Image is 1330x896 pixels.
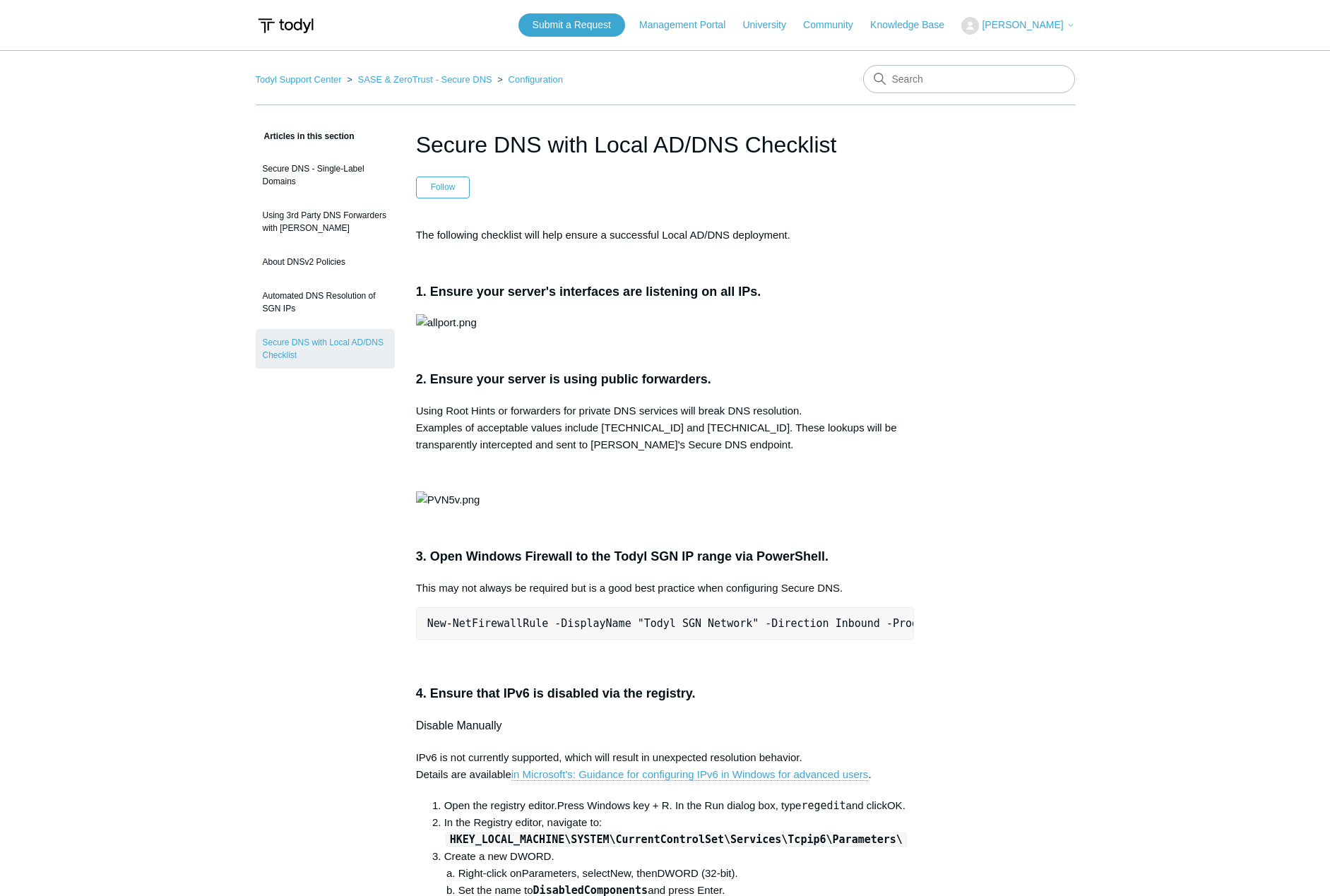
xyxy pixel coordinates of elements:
[803,18,867,32] a: Community
[511,768,869,781] a: in Microsoft's: Guidance for configuring IPv6 in Windows for advanced users
[256,74,345,85] li: Todyl Support Center
[256,249,395,275] a: About DNSv2 Policies
[357,74,492,85] a: SASE & ZeroTrust - Secure DNS
[256,131,355,141] span: Articles in this section
[444,816,908,845] span: In the Registry editor, navigate to:
[961,17,1074,35] button: [PERSON_NAME]
[639,18,740,32] a: Management Portal
[982,19,1063,30] span: [PERSON_NAME]
[256,155,395,195] a: Secure DNS - Single-Label Domains
[416,683,915,704] h3: 4. Ensure that IPv6 is disabled via the registry.
[742,18,800,32] a: University
[256,74,342,85] a: Todyl Support Center
[416,128,915,162] h1: Secure DNS with Local AD/DNS Checklist
[887,799,903,811] span: OK
[458,867,738,879] span: Right-click on , select , then .
[416,369,915,390] h3: 2. Ensure your server is using public forwarders.
[416,314,477,331] img: allport.png
[416,717,915,735] h4: Disable Manually
[863,65,1075,93] input: Search
[610,867,631,879] span: New
[870,18,958,32] a: Knowledge Base
[444,797,915,814] li: Press Windows key + R. In the Run dialog box, type and click .
[458,884,725,896] span: Set the name to and press Enter.
[256,202,395,241] a: Using 3rd Party DNS Forwarders with [PERSON_NAME]
[256,329,395,369] a: Secure DNS with Local AD/DNS Checklist
[444,799,557,811] span: Open the registry editor.
[518,13,625,37] a: Submit a Request
[509,74,563,85] a: Configuration
[801,799,845,812] kbd: regedit
[416,402,915,453] p: Using Root Hints or forwarders for private DNS services will break DNS resolution. Examples of ac...
[446,832,907,847] code: HKEY_LOCAL_MACHINE\SYSTEM\CurrentControlSet\Services\Tcpip6\Parameters\
[444,850,554,862] span: Create a new DWORD.
[416,227,915,244] p: The following checklist will help ensure a successful Local AD/DNS deployment.
[416,177,470,198] button: Follow Article
[416,749,915,783] p: IPv6 is not currently supported, which will result in unexpected resolution behavior. Details are...
[494,74,563,85] li: Configuration
[658,867,735,879] span: DWORD (32-bit)
[416,282,915,302] h3: 1. Ensure your server's interfaces are listening on all IPs.
[416,607,915,640] pre: New-NetFirewallRule -DisplayName "Todyl SGN Network" -Direction Inbound -Program Any -LocalAddres...
[256,13,316,39] img: Todyl Support Center Help Center home page
[416,546,915,567] h3: 3. Open Windows Firewall to the Todyl SGN IP range via PowerShell.
[416,580,915,597] p: This may not always be required but is a good best practice when configuring Secure DNS.
[416,491,480,508] img: PVN5v.png
[256,282,395,322] a: Automated DNS Resolution of SGN IPs
[344,74,494,85] li: SASE & ZeroTrust - Secure DNS
[522,867,577,879] span: Parameters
